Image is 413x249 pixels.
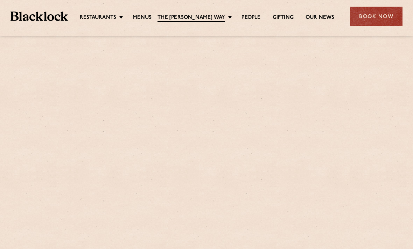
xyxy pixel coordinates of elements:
div: Book Now [350,7,402,26]
a: The [PERSON_NAME] Way [157,14,225,22]
a: Gifting [273,14,294,21]
a: Our News [306,14,335,21]
a: Restaurants [80,14,116,21]
a: People [241,14,260,21]
img: BL_Textured_Logo-footer-cropped.svg [10,12,68,21]
a: Menus [133,14,152,21]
